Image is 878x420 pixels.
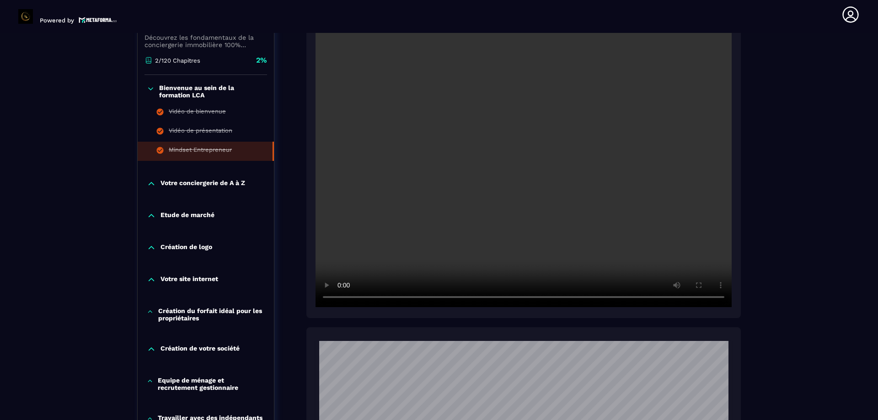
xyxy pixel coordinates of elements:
p: Création du forfait idéal pour les propriétaires [158,307,265,322]
div: Mindset Entrepreneur [169,146,232,156]
img: logo-branding [18,9,33,24]
p: Création de votre société [161,345,240,354]
p: Equipe de ménage et recrutement gestionnaire [158,377,265,391]
p: 2/120 Chapitres [155,57,200,64]
p: Votre conciergerie de A à Z [161,179,245,188]
div: Vidéo de présentation [169,127,232,137]
p: Bienvenue au sein de la formation LCA [159,84,265,99]
img: logo [79,16,117,24]
p: Powered by [40,17,74,24]
p: Votre site internet [161,275,218,284]
div: Vidéo de bienvenue [169,108,226,118]
p: Etude de marché [161,211,214,220]
p: 2% [256,55,267,65]
p: Création de logo [161,243,212,252]
p: Découvrez les fondamentaux de la conciergerie immobilière 100% automatisée. Cette formation est c... [145,34,267,48]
